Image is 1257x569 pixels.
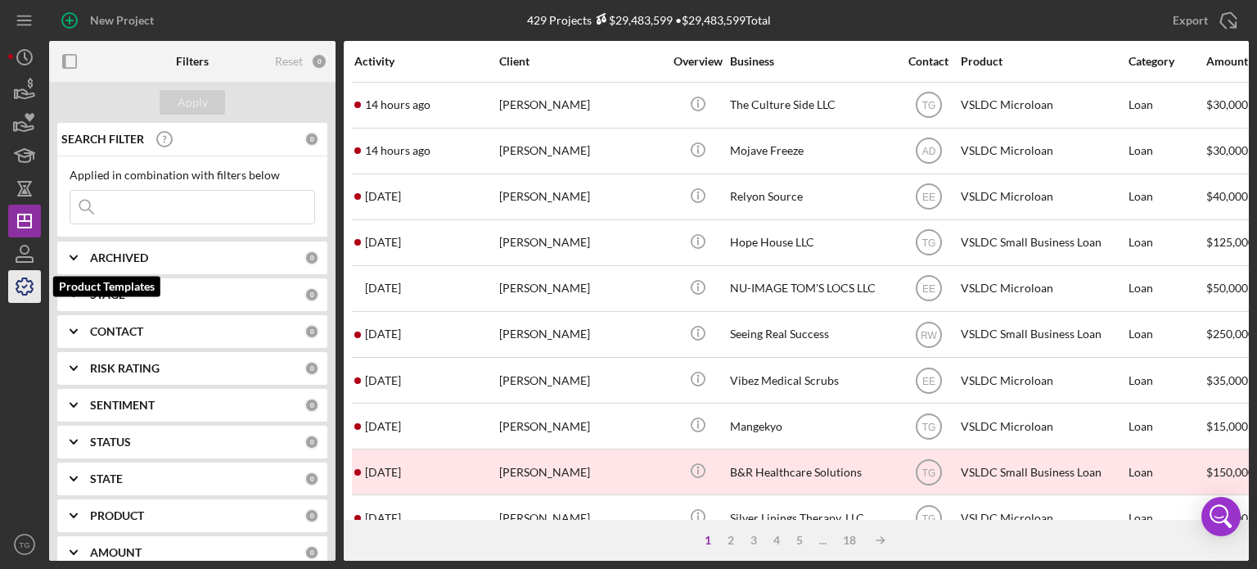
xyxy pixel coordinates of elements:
[961,359,1124,402] div: VSLDC Microloan
[70,169,315,182] div: Applied in combination with filters below
[90,4,154,37] div: New Project
[304,132,319,147] div: 0
[667,55,728,68] div: Overview
[730,404,894,448] div: Mangekyo
[90,288,125,301] b: STAGE
[90,436,131,449] b: STATUS
[304,251,319,265] div: 0
[1206,189,1248,203] span: $40,000
[719,534,742,547] div: 2
[961,313,1124,356] div: VSLDC Small Business Loan
[365,420,401,433] time: 2025-08-28 20:04
[730,55,894,68] div: Business
[1206,419,1248,433] span: $15,000
[365,512,401,525] time: 2025-08-27 19:35
[765,534,788,547] div: 4
[961,55,1124,68] div: Product
[961,267,1124,310] div: VSLDC Microloan
[730,450,894,494] div: B&R Healthcare Solutions
[176,55,209,68] b: Filters
[592,13,673,27] div: $29,483,599
[178,90,208,115] div: Apply
[311,53,327,70] div: 0
[365,374,401,387] time: 2025-08-29 23:19
[275,55,303,68] div: Reset
[730,496,894,540] div: Silver Linings Therapy, LLC
[961,404,1124,448] div: VSLDC Microloan
[499,267,663,310] div: [PERSON_NAME]
[921,237,935,249] text: TG
[1129,359,1205,402] div: Loan
[304,435,319,449] div: 0
[61,133,144,146] b: SEARCH FILTER
[90,325,143,338] b: CONTACT
[1129,313,1205,356] div: Loan
[304,545,319,560] div: 0
[961,450,1124,494] div: VSLDC Small Business Loan
[304,472,319,486] div: 0
[90,251,148,264] b: ARCHIVED
[730,84,894,127] div: The Culture Side LLC
[921,192,935,203] text: EE
[921,100,935,111] text: TG
[1129,129,1205,173] div: Loan
[499,175,663,219] div: [PERSON_NAME]
[304,324,319,339] div: 0
[898,55,959,68] div: Contact
[921,421,935,432] text: TG
[1206,235,1255,249] span: $125,000
[304,361,319,376] div: 0
[961,496,1124,540] div: VSLDC Microloan
[961,84,1124,127] div: VSLDC Microloan
[1129,55,1205,68] div: Category
[1129,175,1205,219] div: Loan
[365,282,401,295] time: 2025-09-01 16:09
[1129,450,1205,494] div: Loan
[499,496,663,540] div: [PERSON_NAME]
[835,534,864,547] div: 18
[527,13,771,27] div: 429 Projects • $29,483,599 Total
[811,534,835,547] div: ...
[499,221,663,264] div: [PERSON_NAME]
[1129,267,1205,310] div: Loan
[961,129,1124,173] div: VSLDC Microloan
[1206,97,1248,111] span: $30,000
[730,313,894,356] div: Seeing Real Success
[90,546,142,559] b: AMOUNT
[49,4,170,37] button: New Project
[365,98,430,111] time: 2025-09-04 23:45
[921,283,935,295] text: EE
[365,327,401,341] time: 2025-08-31 00:24
[1206,327,1255,341] span: $250,000
[90,472,123,485] b: STATE
[730,175,894,219] div: Relyon Source
[1129,404,1205,448] div: Loan
[1206,373,1248,387] span: $35,000
[961,221,1124,264] div: VSLDC Small Business Loan
[304,508,319,523] div: 0
[365,236,401,249] time: 2025-09-02 05:09
[365,190,401,203] time: 2025-09-02 23:19
[921,329,937,341] text: RW
[1129,84,1205,127] div: Loan
[90,362,160,375] b: RISK RATING
[499,359,663,402] div: [PERSON_NAME]
[19,540,29,549] text: TG
[499,129,663,173] div: [PERSON_NAME]
[1129,221,1205,264] div: Loan
[788,534,811,547] div: 5
[961,175,1124,219] div: VSLDC Microloan
[354,55,498,68] div: Activity
[365,144,430,157] time: 2025-09-04 23:42
[499,55,663,68] div: Client
[499,313,663,356] div: [PERSON_NAME]
[1156,4,1249,37] button: Export
[1129,496,1205,540] div: Loan
[499,450,663,494] div: [PERSON_NAME]
[304,287,319,302] div: 0
[1201,497,1241,536] div: Open Intercom Messenger
[1206,281,1248,295] span: $50,000
[499,404,663,448] div: [PERSON_NAME]
[90,509,144,522] b: PRODUCT
[304,398,319,413] div: 0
